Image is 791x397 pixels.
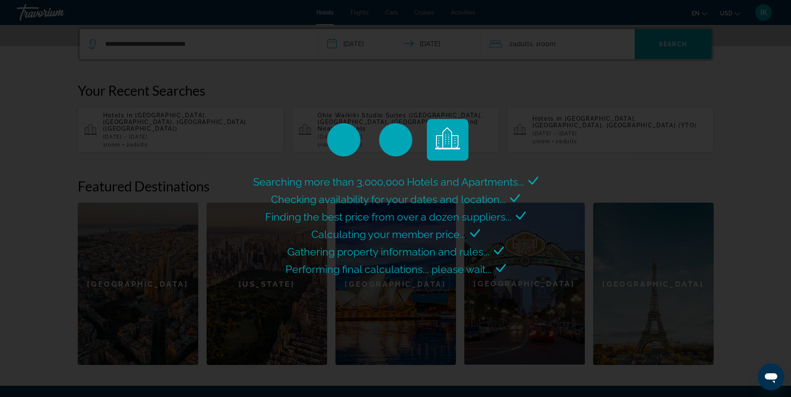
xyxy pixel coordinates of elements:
[265,211,512,223] span: Finding the best price from over a dozen suppliers...
[758,364,784,390] iframe: Button to launch messaging window
[286,263,492,275] span: Performing final calculations... please wait...
[311,228,466,241] span: Calculating your member price...
[287,246,490,258] span: Gathering property information and rules...
[253,176,524,188] span: Searching more than 3,000,000 Hotels and Apartments...
[271,193,506,206] span: Checking availability for your dates and location...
